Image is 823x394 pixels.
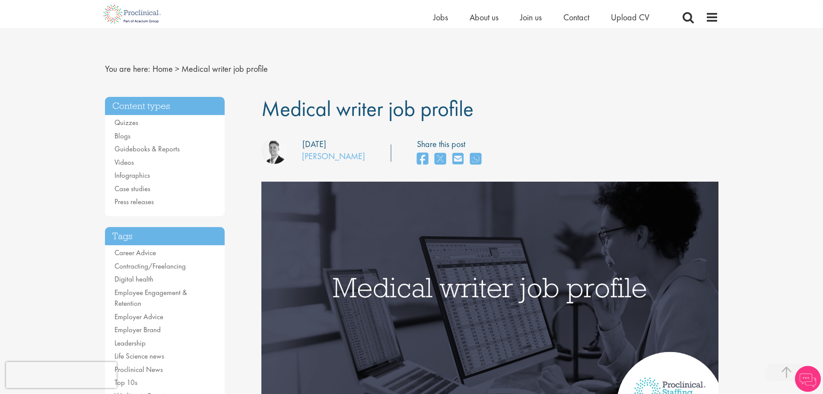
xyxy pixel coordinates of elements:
[153,63,173,74] a: breadcrumb link
[261,95,473,122] span: Medical writer job profile
[470,12,499,23] a: About us
[302,151,365,162] a: [PERSON_NAME]
[114,338,146,348] a: Leadership
[563,12,589,23] a: Contact
[114,365,163,374] a: Proclinical News
[795,366,821,392] img: Chatbot
[114,274,153,284] a: Digital health
[114,351,164,361] a: Life Science news
[114,144,180,154] a: Guidebooks & Reports
[114,157,134,167] a: Videos
[114,312,163,321] a: Employer Advice
[452,150,464,169] a: share on email
[114,288,187,308] a: Employee Engagement & Retention
[261,138,287,164] img: George Watson
[433,12,448,23] a: Jobs
[105,63,150,74] span: You are here:
[114,184,150,193] a: Case studies
[114,170,150,180] a: Infographics
[302,138,326,151] div: [DATE]
[114,378,137,387] a: Top 10s
[114,261,186,271] a: Contracting/Freelancing
[417,150,428,169] a: share on facebook
[435,150,446,169] a: share on twitter
[175,63,179,74] span: >
[520,12,542,23] a: Join us
[105,227,225,246] h3: Tags
[6,362,117,388] iframe: reCAPTCHA
[114,197,154,206] a: Press releases
[470,150,481,169] a: share on whats app
[114,131,130,141] a: Blogs
[114,248,156,257] a: Career Advice
[114,325,161,334] a: Employer Brand
[105,97,225,115] h3: Content types
[181,63,268,74] span: Medical writer job profile
[611,12,649,23] a: Upload CV
[417,138,486,151] label: Share this post
[114,118,138,127] a: Quizzes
